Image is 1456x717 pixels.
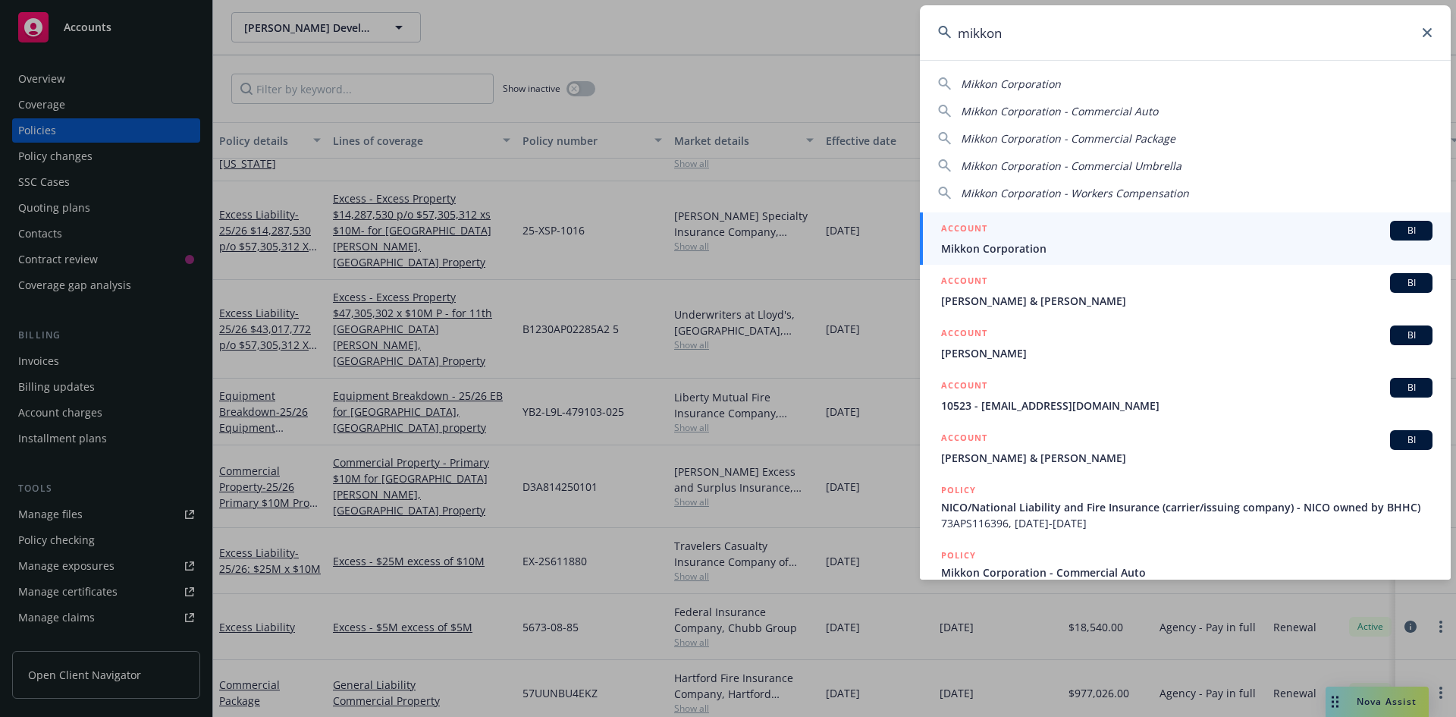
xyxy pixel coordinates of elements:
[920,474,1451,539] a: POLICYNICO/National Liability and Fire Insurance (carrier/issuing company) - NICO owned by BHHC)7...
[920,539,1451,605] a: POLICYMikkon Corporation - Commercial Auto
[961,186,1189,200] span: Mikkon Corporation - Workers Compensation
[1396,433,1426,447] span: BI
[941,515,1432,531] span: 73APS116396, [DATE]-[DATE]
[941,483,976,498] h5: POLICY
[941,450,1432,466] span: [PERSON_NAME] & [PERSON_NAME]
[920,422,1451,474] a: ACCOUNTBI[PERSON_NAME] & [PERSON_NAME]
[941,398,1432,414] span: 10523 - [EMAIL_ADDRESS][DOMAIN_NAME]
[1396,329,1426,342] span: BI
[941,564,1432,580] span: Mikkon Corporation - Commercial Auto
[961,77,1061,91] span: Mikkon Corporation
[920,370,1451,422] a: ACCOUNTBI10523 - [EMAIL_ADDRESS][DOMAIN_NAME]
[941,345,1432,361] span: [PERSON_NAME]
[1396,276,1426,290] span: BI
[1396,224,1426,237] span: BI
[941,378,987,396] h5: ACCOUNT
[941,293,1432,309] span: [PERSON_NAME] & [PERSON_NAME]
[941,273,987,291] h5: ACCOUNT
[961,131,1175,146] span: Mikkon Corporation - Commercial Package
[961,104,1158,118] span: Mikkon Corporation - Commercial Auto
[941,430,987,448] h5: ACCOUNT
[961,159,1181,173] span: Mikkon Corporation - Commercial Umbrella
[920,5,1451,60] input: Search...
[941,325,987,344] h5: ACCOUNT
[941,221,987,239] h5: ACCOUNT
[920,212,1451,265] a: ACCOUNTBIMikkon Corporation
[920,265,1451,317] a: ACCOUNTBI[PERSON_NAME] & [PERSON_NAME]
[1396,381,1426,395] span: BI
[941,548,976,563] h5: POLICY
[941,241,1432,256] span: Mikkon Corporation
[941,499,1432,515] span: NICO/National Liability and Fire Insurance (carrier/issuing company) - NICO owned by BHHC)
[920,317,1451,370] a: ACCOUNTBI[PERSON_NAME]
